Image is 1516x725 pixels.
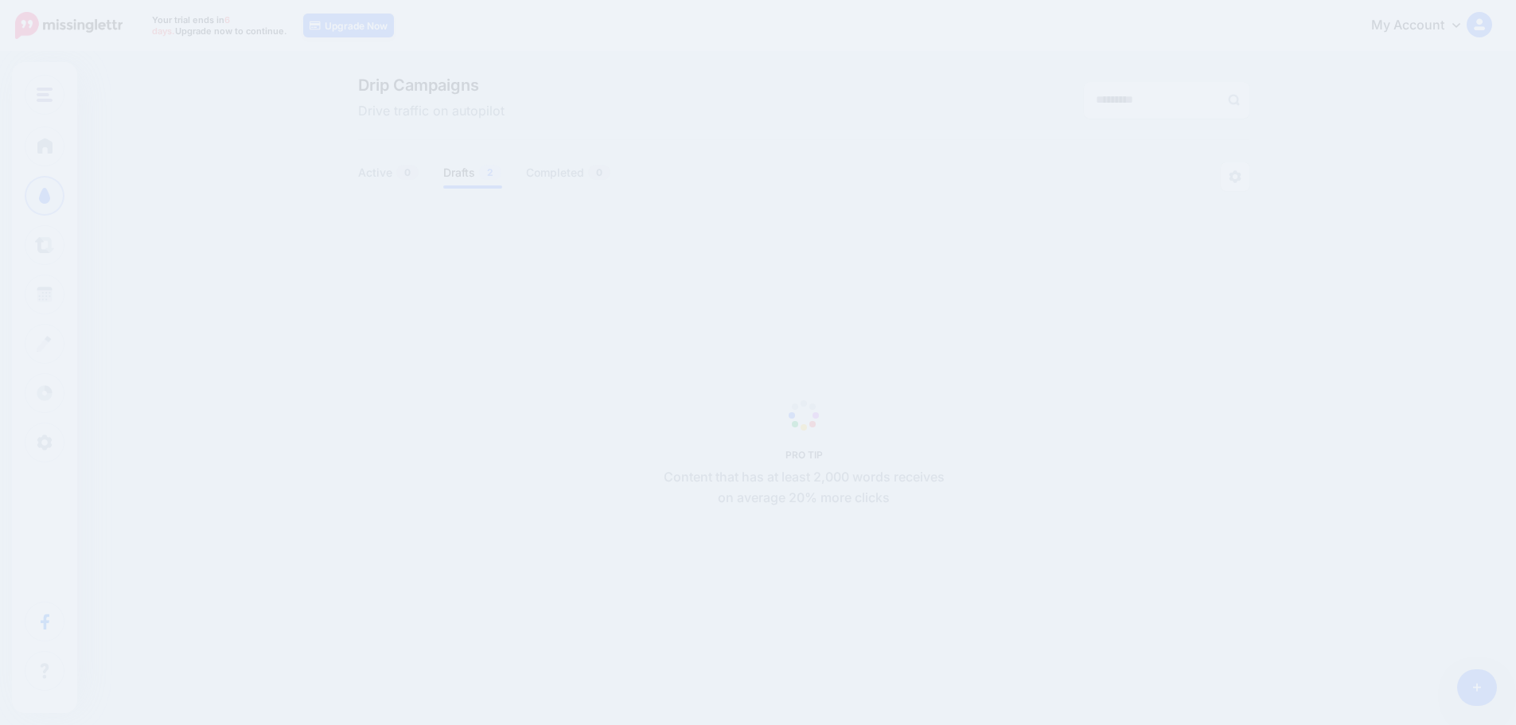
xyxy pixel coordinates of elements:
img: Missinglettr [15,12,123,39]
span: Drive traffic on autopilot [358,101,505,122]
img: menu.png [37,88,53,102]
span: 0 [396,165,419,180]
p: Your trial ends in Upgrade now to continue. [152,14,287,37]
a: My Account [1355,6,1492,45]
a: Drafts2 [443,163,502,182]
h5: PRO TIP [655,449,953,461]
img: settings-grey.png [1229,170,1241,183]
span: 2 [479,165,501,180]
a: Upgrade Now [303,14,394,37]
span: Drip Campaigns [358,77,505,93]
a: Completed0 [526,163,611,182]
span: 0 [588,165,610,180]
img: search-grey-6.png [1228,94,1240,106]
p: Content that has at least 2,000 words receives on average 20% more clicks [655,467,953,509]
span: 6 days. [152,14,230,37]
a: Active0 [358,163,419,182]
